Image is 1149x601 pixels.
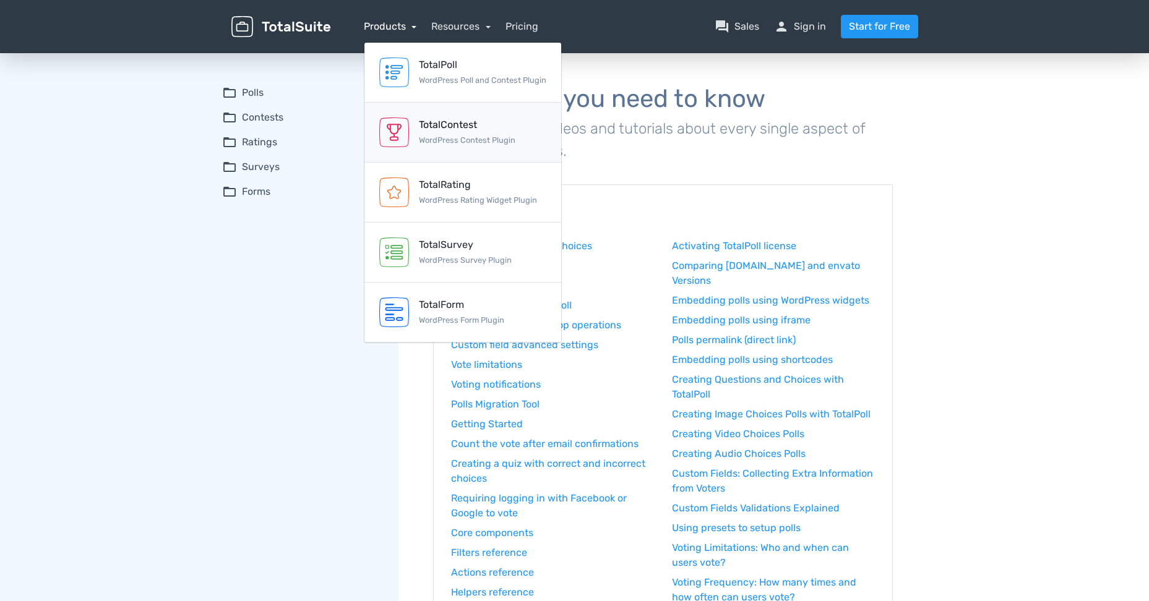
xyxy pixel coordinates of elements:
span: folder_open [222,135,237,150]
div: TotalForm [419,297,504,312]
a: Products [364,20,417,32]
img: TotalRating [379,177,409,207]
a: TotalForm WordPress Form Plugin [364,283,561,343]
summary: folder_openSurveys [222,160,381,174]
a: Voting notifications [451,377,654,392]
img: TotalSuite for WordPress [231,16,330,38]
a: Embedding polls using WordPress widgets [672,293,875,308]
a: question_answerSales [715,19,759,34]
small: WordPress Rating Widget Plugin [419,195,537,205]
h1: Everything you need to know [433,85,893,113]
a: Resources [431,20,491,32]
a: Custom Fields: Collecting Extra Information from Voters [672,466,875,496]
a: Actions reference [451,565,654,580]
a: Activating TotalPoll license [672,239,875,254]
a: Core components [451,526,654,540]
a: Custom Fields Validations Explained [672,501,875,516]
a: Creating Questions and Choices with TotalPoll [672,372,875,402]
a: TotalPoll WordPress Poll and Contest Plugin [364,43,561,103]
a: Creating a quiz with correct and incorrect choices [451,456,654,486]
small: WordPress Contest Plugin [419,135,515,145]
span: folder_open [222,184,237,199]
small: WordPress Poll and Contest Plugin [419,75,546,85]
span: folder_open [222,160,237,174]
a: Embedding polls using iframe [672,313,875,328]
a: Creating Image Choices Polls with TotalPoll [672,407,875,422]
a: personSign in [774,19,826,34]
a: Count the vote after email confirmations [451,437,654,451]
a: TotalContest WordPress Contest Plugin [364,103,561,163]
summary: folder_openPolls [222,85,381,100]
a: Polls permalink (direct link) [672,333,875,347]
small: WordPress Survey Plugin [419,255,512,265]
a: Voting Limitations: Who and when can users vote? [672,540,875,570]
a: Getting Started [451,417,654,432]
img: TotalPoll [379,58,409,87]
div: TotalSurvey [419,237,512,252]
img: TotalContest [379,117,409,147]
a: Filters reference [451,545,654,560]
a: Using presets to setup polls [672,521,875,535]
a: Embedding polls using shortcodes [672,352,875,367]
a: Pricing [506,19,538,34]
img: TotalForm [379,297,409,327]
a: TotalRating WordPress Rating Widget Plugin [364,163,561,223]
span: person [774,19,789,34]
span: folder_open [222,85,237,100]
a: Creating Video Choices Polls [672,427,875,441]
a: TotalSurvey WordPress Survey Plugin [364,223,561,283]
div: TotalPoll [419,58,546,72]
summary: folder_openForms [222,184,381,199]
span: question_answer [715,19,729,34]
a: Comparing [DOMAIN_NAME] and envato Versions [672,258,875,288]
a: Requiring logging in with Facebook or Google to vote [451,491,654,521]
img: TotalSurvey [379,237,409,267]
a: Start for Free [841,15,918,38]
a: Helpers reference [451,585,654,600]
a: Custom field advanced settings [451,338,654,352]
summary: folder_openContests [222,110,381,125]
p: Documentation, videos and tutorials about every single aspect of TotalSuite products. [433,117,893,162]
h3: Polls [451,202,875,221]
span: folder_open [222,110,237,125]
small: WordPress Form Plugin [419,315,504,325]
a: Creating Audio Choices Polls [672,446,875,461]
summary: folder_openRatings [222,135,381,150]
div: TotalRating [419,177,537,192]
div: TotalContest [419,117,515,132]
a: Polls Migration Tool [451,397,654,412]
a: Vote limitations [451,357,654,372]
